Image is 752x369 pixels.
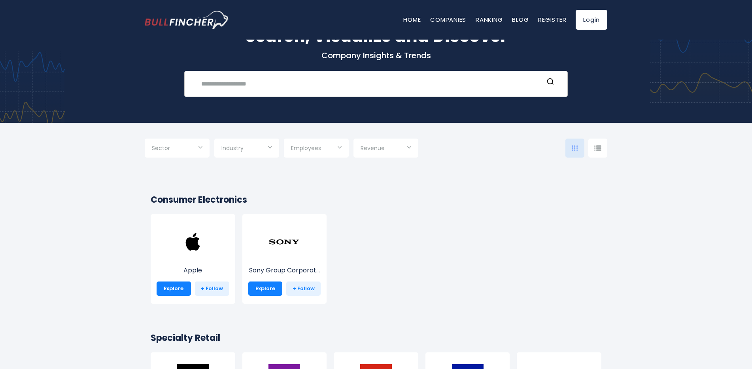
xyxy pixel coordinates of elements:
a: Register [538,15,566,24]
p: Sony Group Corporation [248,266,321,275]
img: AAPL.png [177,226,209,258]
a: Login [576,10,607,30]
a: Explore [157,282,191,296]
a: Blog [512,15,529,24]
a: + Follow [286,282,321,296]
img: SONY.png [268,226,300,258]
a: Ranking [476,15,503,24]
h2: Consumer Electronics [151,193,601,206]
input: Selection [361,142,411,156]
button: Search [545,78,555,88]
a: Apple [157,241,229,275]
span: Industry [221,145,244,152]
p: Company Insights & Trends [145,50,607,61]
a: + Follow [195,282,229,296]
span: Revenue [361,145,385,152]
a: Explore [248,282,283,296]
a: Companies [430,15,466,24]
input: Selection [152,142,202,156]
span: Employees [291,145,321,152]
a: Sony Group Corporat... [248,241,321,275]
p: Apple [157,266,229,275]
a: Go to homepage [145,11,230,29]
img: icon-comp-list-view.svg [594,145,601,151]
img: icon-comp-grid.svg [572,145,578,151]
input: Selection [291,142,342,156]
input: Selection [221,142,272,156]
h2: Specialty Retail [151,331,601,344]
a: Home [403,15,421,24]
img: bullfincher logo [145,11,230,29]
span: Sector [152,145,170,152]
